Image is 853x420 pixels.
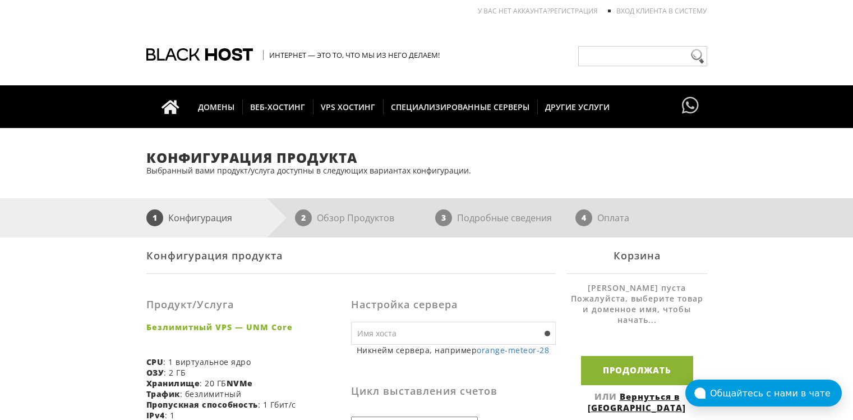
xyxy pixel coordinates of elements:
a: ДРУГИЕ УСЛУГИ [537,85,617,128]
b: NVMe [227,378,253,389]
a: ДОМЕНЫ [190,85,243,128]
p: Выбранный вами продукт/услуга доступны в следующих вариантах конфигурации. [146,165,707,176]
a: Вернуться в [GEOGRAPHIC_DATA] [588,391,686,413]
div: Корзина [567,238,707,274]
h3: Настройка сервера [351,299,556,311]
a: Есть вопросы? [679,85,702,127]
span: 4 [575,209,592,226]
input: Нужна помощь? [578,46,707,66]
button: Общайтесь с нами в чате [685,380,842,407]
p: Конфигурация [168,209,232,226]
p: Обзор Продуктов [317,209,394,226]
input: Имя хоста [351,322,556,345]
a: СПЕЦИАЛИЗИРОВАННЫЕ СЕРВЕРЫ [383,85,538,128]
span: ДОМЕНЫ [190,99,243,115]
span: ВЕБ-ХОСТИНГ [242,99,313,115]
li: [PERSON_NAME] пуста Пожалуйста, выберите товар и доменное имя, чтобы начать... [567,282,707,336]
a: orange-meteor-28 [477,345,549,355]
h1: Конфигурация продукта [146,150,707,165]
span: Интернет — это то, что мы из него делаем! [263,50,440,60]
b: Хранилище [146,378,200,389]
span: 3 [435,209,452,226]
b: Трафик [146,389,180,399]
span: 1 [146,209,163,226]
input: Продолжать [581,356,693,385]
a: VPS ХОСТИНГ [313,85,384,128]
a: РЕГИСТРАЦИЯ [550,6,598,16]
div: Общайтесь с нами в чате [710,388,842,399]
small: Никнейм сервера, например [357,345,556,355]
span: ДРУГИЕ УСЛУГИ [537,99,617,115]
b: CPU [146,357,164,367]
span: VPS ХОСТИНГ [313,99,384,115]
a: Перейти на главную страницу [150,85,191,128]
a: ВЕБ-ХОСТИНГ [242,85,313,128]
p: Подробные сведения [457,209,552,226]
strong: Безлимитный VPS — UNM Core [146,322,343,332]
a: Вход клиента в систему [616,6,707,16]
b: ОЗУ [146,367,164,378]
b: Пропускная способность [146,399,258,410]
h3: Цикл выставления счетов [351,386,556,397]
li: У вас нет аккаунта? [461,6,598,16]
div: ИЛИ [567,391,707,413]
h3: Продукт/Услуга [146,299,343,311]
div: Конфигурация продукта [146,238,556,274]
p: Оплата [597,209,629,226]
span: 2 [295,209,312,226]
span: СПЕЦИАЛИЗИРОВАННЫЕ СЕРВЕРЫ [383,99,538,115]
